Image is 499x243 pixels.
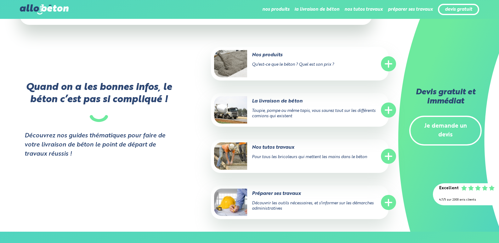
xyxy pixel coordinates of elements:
p: Quand on a les bonnes infos, le béton c’est pas si compliqué ! [25,81,173,122]
img: allobéton [20,4,68,14]
img: Nos tutos travaux [214,142,247,170]
span: Découvrir les outils nécessaires, et s'informer sur les démarches administratives [252,201,374,211]
p: Nos produits [214,52,360,58]
span: Pour tous les bricoleurs qui mettent les mains dans le béton [252,155,367,159]
li: préparer ses travaux [388,2,433,17]
strong: Découvrez nos guides thématiques pour faire de votre livraison de béton le point de départ de tra... [25,131,173,158]
img: Préparer ses travaux [214,189,247,216]
img: Nos produits [214,50,247,77]
p: La livraison de béton [214,98,360,105]
img: La livraison de béton [214,96,247,124]
span: Qu'est-ce que le béton ? Quel est son prix ? [252,63,334,67]
a: devis gratuit [445,7,472,12]
li: nos produits [262,2,289,17]
li: la livraison de béton [294,2,339,17]
p: Nos tutos travaux [214,144,360,151]
span: Toupie, pompe ou même tapis, vous saurez tout sur les différents camions qui existent [252,109,376,118]
li: nos tutos travaux [344,2,383,17]
p: Préparer ses travaux [214,190,360,197]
